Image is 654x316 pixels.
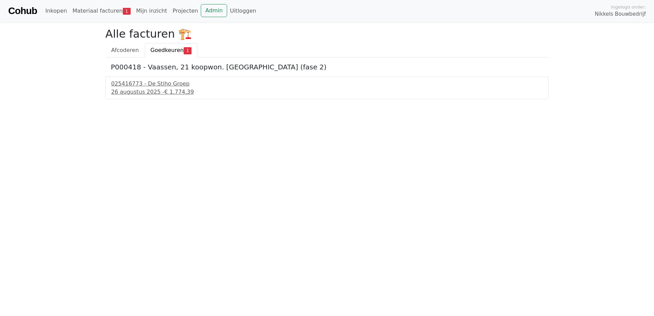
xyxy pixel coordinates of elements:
span: 1 [184,47,192,54]
h2: Alle facturen 🏗️ [105,27,549,40]
div: 26 augustus 2025 - [111,88,543,96]
span: 1 [123,8,131,15]
a: Goedkeuren1 [145,43,197,57]
a: Admin [201,4,227,17]
a: Cohub [8,3,37,19]
a: Mijn inzicht [133,4,170,18]
a: Inkopen [42,4,69,18]
span: Nikkels Bouwbedrijf [595,10,646,18]
span: Ingelogd onder: [611,4,646,10]
a: Uitloggen [227,4,259,18]
a: 025416773 - De Stiho Groep26 augustus 2025 -€ 1.774,39 [111,80,543,96]
div: 025416773 - De Stiho Groep [111,80,543,88]
a: Afcoderen [105,43,145,57]
h5: P000418 - Vaassen, 21 koopwon. [GEOGRAPHIC_DATA] (fase 2) [111,63,543,71]
span: € 1.774,39 [164,89,194,95]
a: Projecten [170,4,201,18]
a: Materiaal facturen1 [70,4,133,18]
span: Goedkeuren [151,47,184,53]
span: Afcoderen [111,47,139,53]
